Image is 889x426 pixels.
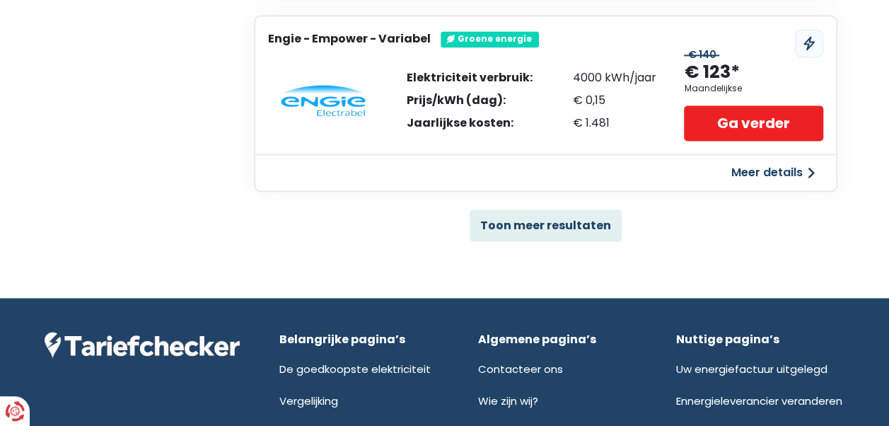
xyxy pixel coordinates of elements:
div: 4000 kWh/jaar [573,72,656,84]
div: Elektriciteit verbruik: [407,72,533,84]
a: Uw energiefactuur uitgelegd [676,361,827,376]
h3: Engie - Empower - Variabel [268,32,431,45]
button: Meer details [723,160,823,185]
a: Vergelijking [279,393,338,408]
div: Groene energie [441,31,539,47]
div: € 0,15 [573,95,656,106]
div: Maandelijkse [684,84,741,93]
div: Algemene pagina’s [478,332,646,345]
div: Prijs/kWh (dag): [407,95,533,106]
a: Contacteer ons [478,361,563,376]
img: Tariefchecker logo [45,332,240,359]
div: Nuttige pagina’s [676,332,844,345]
div: Jaarlijkse kosten: [407,117,533,129]
div: € 1.481 [573,117,656,129]
a: Wie zijn wij? [478,393,538,408]
a: Ga verder [684,105,823,141]
a: De goedkoopste elektriciteit [279,361,431,376]
div: € 123* [684,61,739,84]
button: Toon meer resultaten [470,209,622,241]
img: Engie [281,85,366,116]
div: Belangrijke pagina’s [279,332,448,345]
a: Ennergieleverancier veranderen [676,393,842,408]
div: € 140 [684,49,719,61]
